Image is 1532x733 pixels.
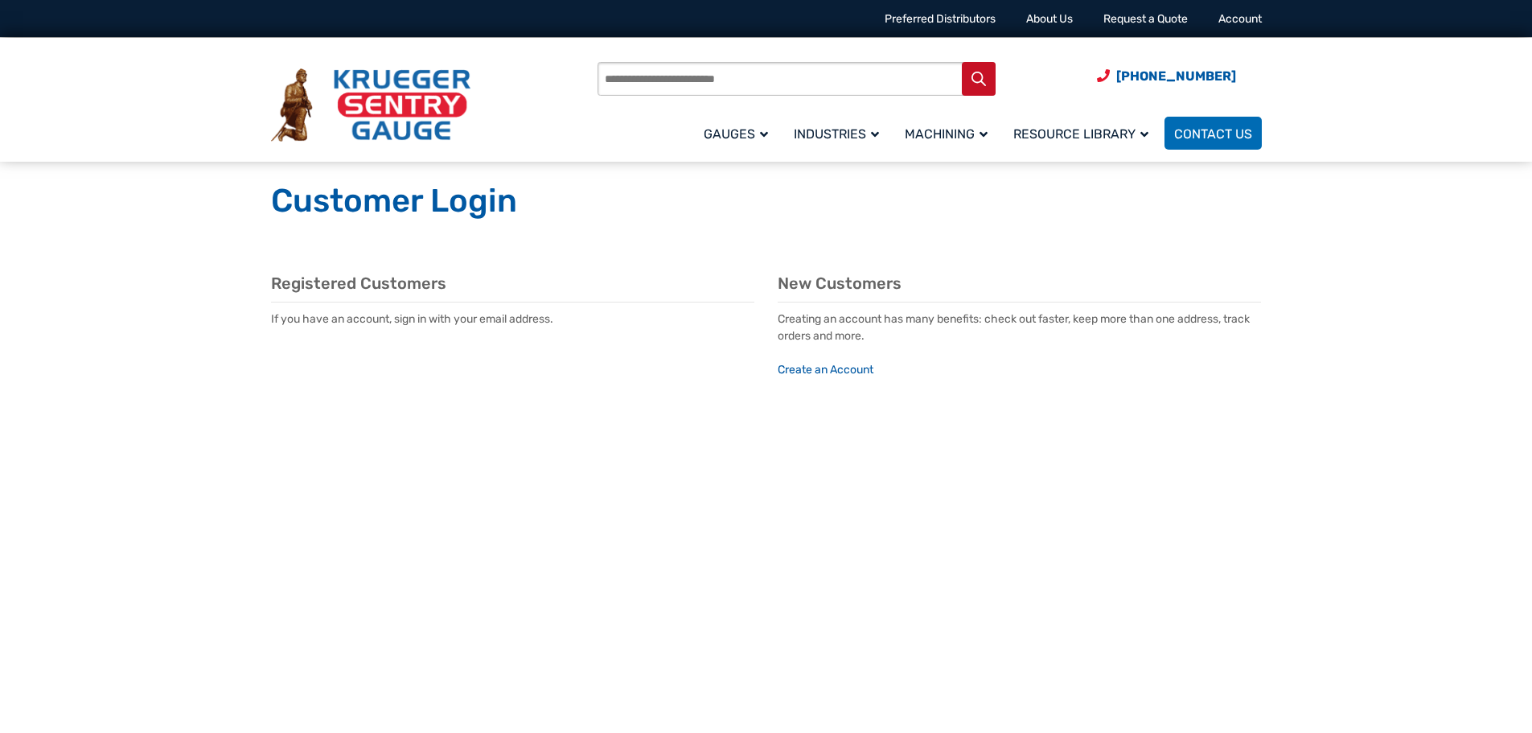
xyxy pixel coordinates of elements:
[271,181,1262,221] h1: Customer Login
[1097,66,1236,86] a: Phone Number (920) 434-8860
[271,68,470,142] img: Krueger Sentry Gauge
[1013,126,1148,142] span: Resource Library
[885,12,996,26] a: Preferred Distributors
[1004,114,1164,152] a: Resource Library
[704,126,768,142] span: Gauges
[784,114,895,152] a: Industries
[271,311,754,327] p: If you have an account, sign in with your email address.
[1116,68,1236,84] span: [PHONE_NUMBER]
[778,274,1261,294] h2: New Customers
[905,126,988,142] span: Machining
[778,311,1261,378] p: Creating an account has many benefits: check out faster, keep more than one address, track orders...
[794,126,879,142] span: Industries
[778,363,873,377] a: Create an Account
[895,114,1004,152] a: Machining
[1174,126,1252,142] span: Contact Us
[271,274,754,294] h2: Registered Customers
[1026,12,1073,26] a: About Us
[694,114,784,152] a: Gauges
[1164,117,1262,150] a: Contact Us
[1218,12,1262,26] a: Account
[1103,12,1188,26] a: Request a Quote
